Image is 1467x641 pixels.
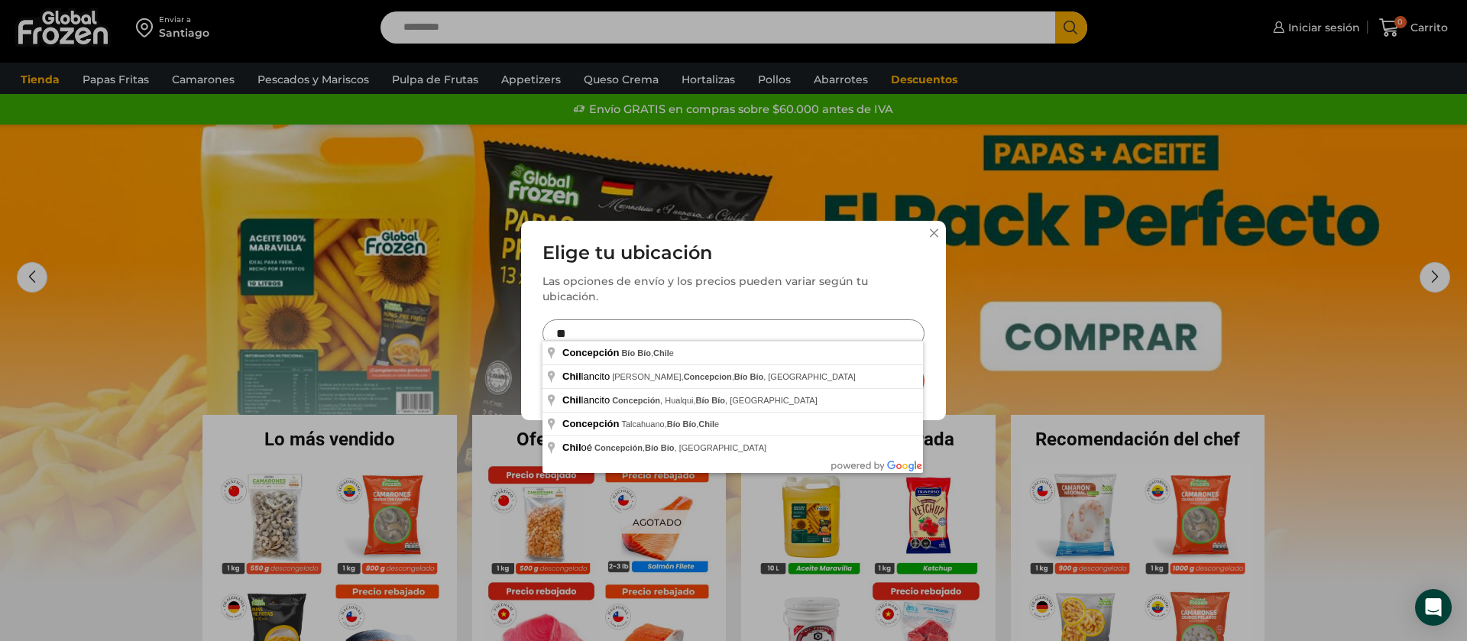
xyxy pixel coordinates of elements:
[612,396,818,405] span: , Hualqui, , [GEOGRAPHIC_DATA]
[594,443,766,452] span: , , [GEOGRAPHIC_DATA]
[621,348,651,358] span: Bío Bío
[562,442,581,453] span: Chil
[621,348,673,358] span: , e
[562,371,612,382] span: lancito
[612,396,660,405] span: Concepción
[562,394,581,406] span: Chil
[645,443,675,452] span: Bío Bío
[684,372,732,381] span: Concepcion
[562,394,612,406] span: lancito
[1415,589,1452,626] div: Open Intercom Messenger
[562,371,581,382] span: Chil
[667,419,697,429] span: Bío Bío
[698,419,714,429] span: Chil
[562,347,619,358] span: Concepción
[696,396,726,405] span: Bío Bío
[562,418,619,429] span: Concepción
[734,372,764,381] span: Bío Bío
[542,274,925,304] div: Las opciones de envío y los precios pueden variar según tu ubicación.
[653,348,669,358] span: Chil
[594,443,643,452] span: Concepción
[542,242,925,264] h3: Elige tu ubicación
[562,442,594,453] span: oé
[612,372,856,381] span: [PERSON_NAME], , , [GEOGRAPHIC_DATA]
[621,419,719,429] span: Talcahuano, , e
